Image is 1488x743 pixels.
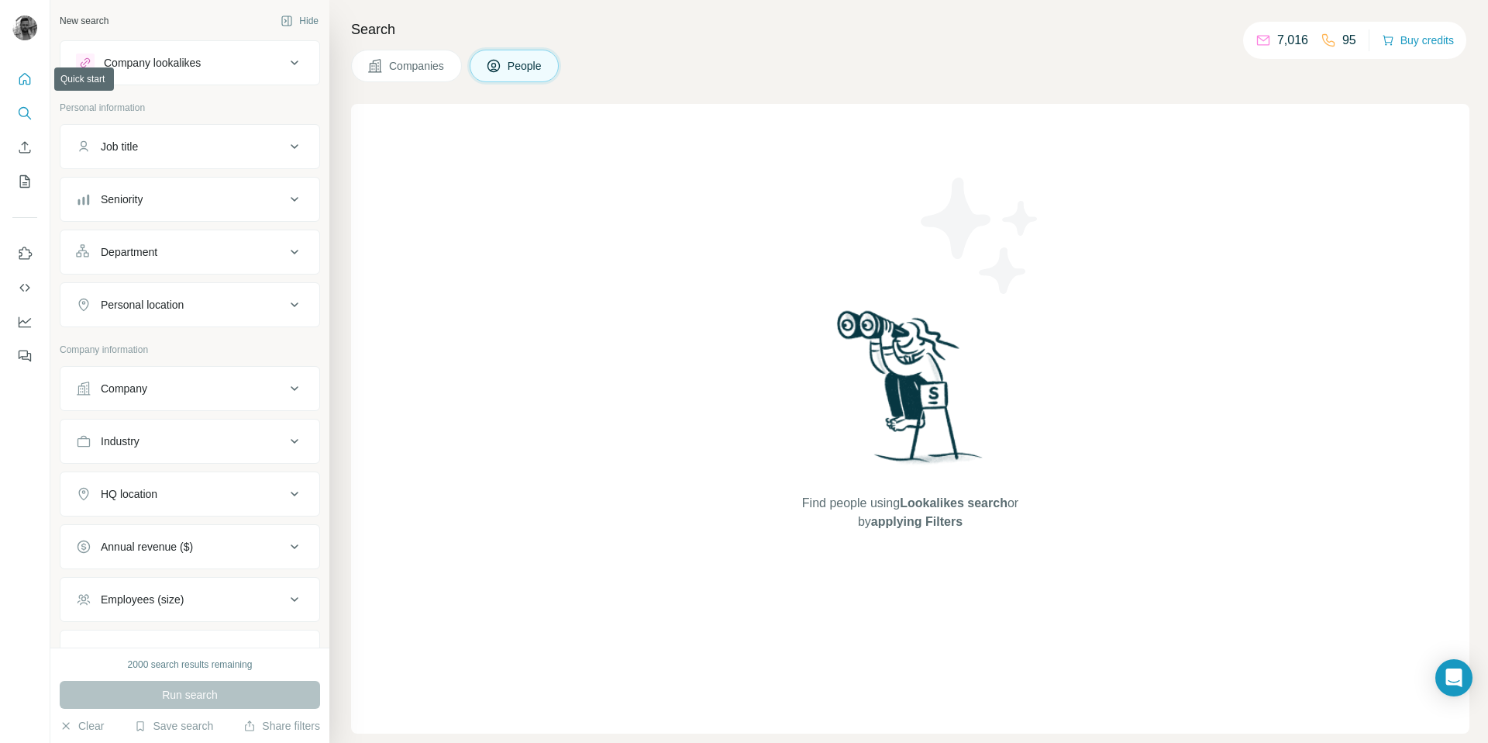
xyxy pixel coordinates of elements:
div: Seniority [101,192,143,207]
div: Employees (size) [101,592,184,607]
button: Company [60,370,319,407]
div: Personal location [101,297,184,313]
div: Department [101,244,157,260]
button: Save search [134,718,213,734]
div: 2000 search results remaining [128,658,253,672]
button: Clear [60,718,104,734]
button: Use Surfe API [12,274,37,302]
span: Lookalikes search [900,496,1007,510]
h4: Search [351,19,1469,40]
button: Personal location [60,286,319,323]
button: Industry [60,423,319,460]
button: Use Surfe on LinkedIn [12,240,37,268]
p: 95 [1342,31,1356,50]
button: Hide [270,9,329,33]
button: Dashboard [12,308,37,336]
div: Annual revenue ($) [101,539,193,555]
button: Job title [60,128,319,165]
div: New search [60,14,108,28]
p: Company information [60,343,320,357]
span: Companies [389,58,446,74]
div: Job title [101,139,138,154]
button: Department [60,233,319,271]
button: Enrich CSV [12,133,37,161]
p: 7,016 [1277,31,1308,50]
div: Industry [101,434,139,449]
button: My lists [12,168,37,195]
div: Company lookalikes [104,55,201,71]
button: Buy credits [1382,29,1454,51]
button: HQ location [60,475,319,513]
div: Open Intercom Messenger [1435,659,1472,696]
img: Surfe Illustration - Stars [911,166,1050,306]
div: Company [101,381,147,396]
div: Technologies [101,645,164,660]
button: Search [12,99,37,127]
img: Surfe Illustration - Woman searching with binoculars [830,306,991,479]
div: HQ location [101,486,157,502]
button: Technologies [60,634,319,671]
span: Find people using or by [786,494,1034,531]
span: applying Filters [871,515,963,528]
img: Avatar [12,16,37,40]
button: Quick start [12,65,37,93]
button: Company lookalikes [60,44,319,81]
button: Share filters [243,718,320,734]
button: Seniority [60,181,319,218]
span: People [508,58,543,74]
button: Employees (size) [60,581,319,618]
button: Annual revenue ($) [60,528,319,565]
button: Feedback [12,342,37,370]
p: Personal information [60,101,320,115]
